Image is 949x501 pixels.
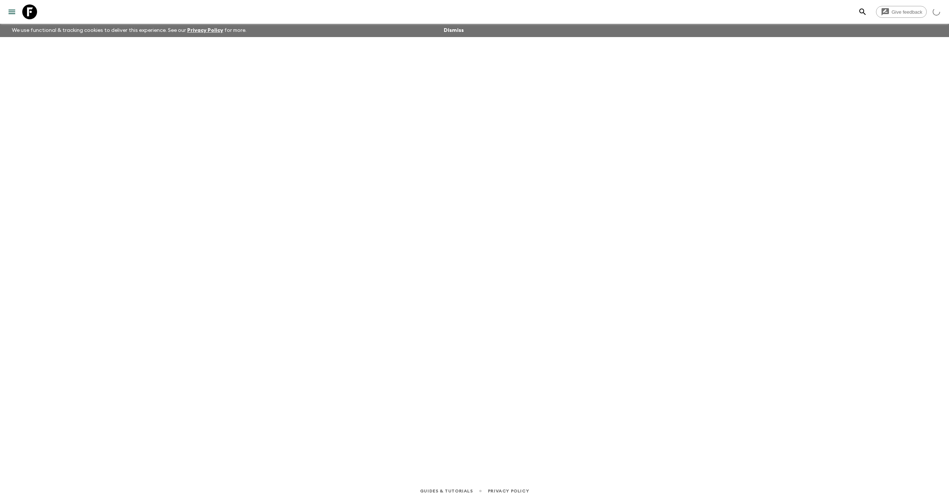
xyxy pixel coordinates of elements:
a: Give feedback [876,6,927,18]
a: Privacy Policy [488,487,529,495]
button: search adventures [855,4,870,19]
button: Dismiss [442,25,466,36]
p: We use functional & tracking cookies to deliver this experience. See our for more. [9,24,249,37]
a: Privacy Policy [187,28,223,33]
button: menu [4,4,19,19]
a: Guides & Tutorials [420,487,473,495]
span: Give feedback [887,9,926,15]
